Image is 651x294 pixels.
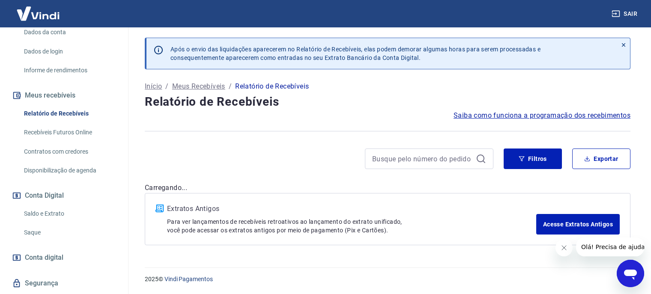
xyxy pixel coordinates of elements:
a: Dados da conta [21,24,118,41]
a: Saiba como funciona a programação dos recebimentos [454,110,630,121]
iframe: Mensagem da empresa [576,238,644,256]
a: Vindi Pagamentos [164,276,213,282]
img: ícone [155,205,164,212]
a: Saldo e Extrato [21,205,118,223]
a: Início [145,81,162,92]
a: Informe de rendimentos [21,62,118,79]
p: Para ver lançamentos de recebíveis retroativos ao lançamento do extrato unificado, você pode aces... [167,217,536,235]
a: Segurança [10,274,118,293]
a: Recebíveis Futuros Online [21,124,118,141]
p: Carregando... [145,183,630,193]
p: Relatório de Recebíveis [235,81,309,92]
button: Exportar [572,148,630,169]
a: Meus Recebíveis [172,81,225,92]
iframe: Fechar mensagem [555,239,573,256]
a: Relatório de Recebíveis [21,105,118,122]
iframe: Botão para abrir a janela de mensagens [617,260,644,287]
a: Contratos com credores [21,143,118,160]
button: Filtros [504,148,562,169]
button: Meus recebíveis [10,86,118,105]
a: Conta digital [10,248,118,267]
span: Olá! Precisa de ajuda? [5,6,72,13]
a: Saque [21,224,118,241]
p: / [165,81,168,92]
p: Extratos Antigos [167,204,536,214]
p: Após o envio das liquidações aparecerem no Relatório de Recebíveis, elas podem demorar algumas ho... [170,45,541,62]
a: Acesse Extratos Antigos [536,214,620,235]
a: Disponibilização de agenda [21,162,118,179]
p: 2025 © [145,275,630,284]
input: Busque pelo número do pedido [372,152,472,165]
span: Conta digital [25,252,63,264]
button: Conta Digital [10,186,118,205]
h4: Relatório de Recebíveis [145,93,630,110]
a: Dados de login [21,43,118,60]
img: Vindi [10,0,66,27]
button: Sair [610,6,641,22]
p: / [229,81,232,92]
